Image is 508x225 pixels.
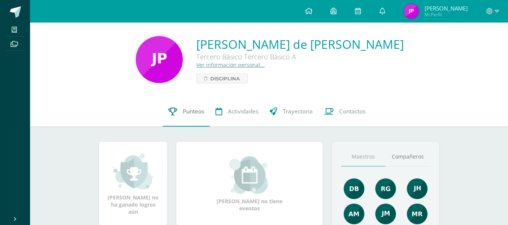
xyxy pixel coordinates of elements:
span: Punteos [183,107,204,115]
a: Contactos [318,97,371,127]
a: Maestros [341,147,385,166]
a: Ver información personal... [196,61,265,68]
div: [PERSON_NAME] no ha ganado logros aún [106,153,160,215]
img: 6df7283ad40b7d6c5741ae0c09523470.png [404,4,419,19]
a: [PERSON_NAME] de [PERSON_NAME] [196,36,404,52]
img: event_small.png [229,156,270,194]
img: 92e8b7530cfa383477e969a429d96048.png [344,178,364,199]
span: Contactos [339,107,365,115]
span: Mi Perfil [425,11,468,18]
img: 300f63ea5b736d4d4da548b350fa27fb.png [136,36,183,83]
a: Compañeros [385,147,430,166]
img: c8ce501b50aba4663d5e9c1ec6345694.png [375,178,396,199]
div: [PERSON_NAME] no tiene eventos [212,156,287,212]
span: Disciplina [210,74,240,83]
img: achievement_small.png [113,153,154,190]
span: [PERSON_NAME] [425,5,468,12]
span: Actividades [228,107,258,115]
img: b7c5ef9c2366ee6e8e33a2b1ce8f818e.png [344,204,364,224]
img: d63573055912b670afbd603c8ed2a4ef.png [375,204,396,224]
div: Tercero Básico Tercero Básico A [196,52,404,61]
a: Disciplina [196,74,248,83]
span: Trayectoria [283,107,313,115]
img: 3dbe72ed89aa2680497b9915784f2ba9.png [407,178,428,199]
a: Punteos [163,97,210,127]
a: Trayectoria [264,97,318,127]
a: Actividades [210,97,264,127]
img: de7dd2f323d4d3ceecd6bfa9930379e0.png [407,204,428,224]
